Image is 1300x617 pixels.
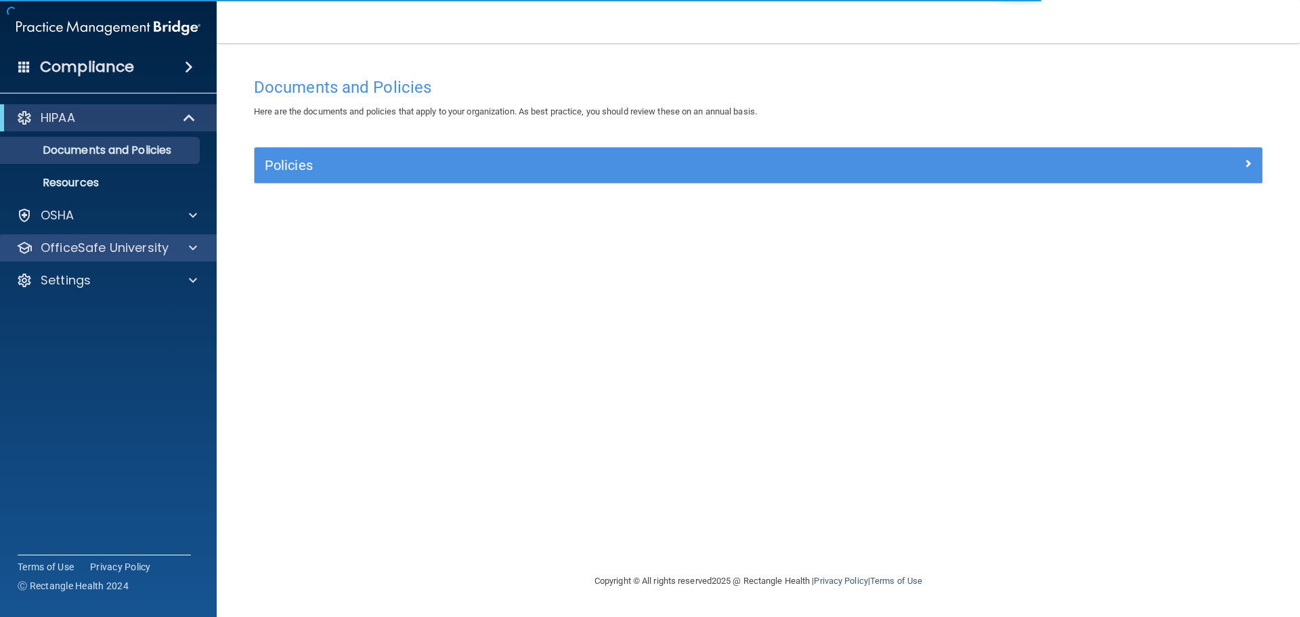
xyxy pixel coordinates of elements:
h5: Policies [265,158,1000,173]
a: Privacy Policy [814,576,867,586]
span: Ⓒ Rectangle Health 2024 [18,579,129,593]
h4: Documents and Policies [254,79,1263,96]
p: OSHA [41,207,74,224]
p: Resources [9,176,194,190]
a: Policies [265,154,1252,176]
a: Terms of Use [870,576,922,586]
p: OfficeSafe University [41,240,169,256]
p: Settings [41,272,91,289]
span: Here are the documents and policies that apply to your organization. As best practice, you should... [254,106,757,116]
a: OSHA [16,207,197,224]
div: Copyright © All rights reserved 2025 @ Rectangle Health | | [511,559,1005,603]
h4: Compliance [40,58,134,77]
a: Terms of Use [18,560,74,574]
a: Settings [16,272,197,289]
a: OfficeSafe University [16,240,197,256]
a: HIPAA [16,110,196,126]
p: HIPAA [41,110,75,126]
img: PMB logo [16,14,200,41]
p: Documents and Policies [9,144,194,157]
a: Privacy Policy [90,560,151,574]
